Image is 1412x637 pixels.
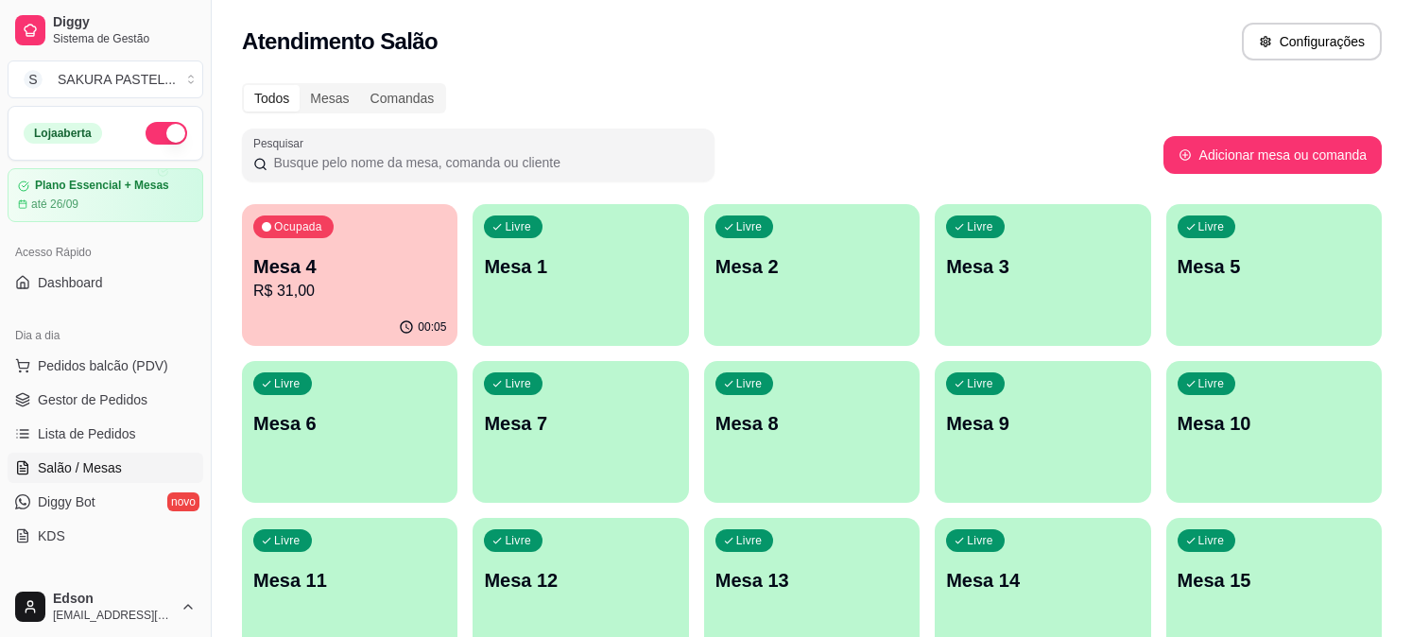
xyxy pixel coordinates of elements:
[935,204,1150,346] button: LivreMesa 3
[484,567,677,594] p: Mesa 12
[473,361,688,503] button: LivreMesa 7
[8,419,203,449] a: Lista de Pedidos
[704,361,920,503] button: LivreMesa 8
[253,135,310,151] label: Pesquisar
[967,533,993,548] p: Livre
[253,410,446,437] p: Mesa 6
[253,253,446,280] p: Mesa 4
[146,122,187,145] button: Alterar Status
[1166,204,1382,346] button: LivreMesa 5
[505,219,531,234] p: Livre
[8,487,203,517] a: Diggy Botnovo
[1198,219,1225,234] p: Livre
[8,453,203,483] a: Salão / Mesas
[38,492,95,511] span: Diggy Bot
[300,85,359,112] div: Mesas
[946,253,1139,280] p: Mesa 3
[38,356,168,375] span: Pedidos balcão (PDV)
[8,320,203,351] div: Dia a dia
[31,197,78,212] article: até 26/09
[1178,567,1370,594] p: Mesa 15
[715,253,908,280] p: Mesa 2
[8,351,203,381] button: Pedidos balcão (PDV)
[38,273,103,292] span: Dashboard
[418,319,446,335] p: 00:05
[38,424,136,443] span: Lista de Pedidos
[946,567,1139,594] p: Mesa 14
[242,361,457,503] button: LivreMesa 6
[715,567,908,594] p: Mesa 13
[704,204,920,346] button: LivreMesa 2
[1198,376,1225,391] p: Livre
[8,521,203,551] a: KDS
[8,168,203,222] a: Plano Essencial + Mesasaté 26/09
[1178,253,1370,280] p: Mesa 5
[1242,23,1382,60] button: Configurações
[53,608,173,623] span: [EMAIL_ADDRESS][DOMAIN_NAME]
[53,591,173,608] span: Edson
[35,179,169,193] article: Plano Essencial + Mesas
[484,410,677,437] p: Mesa 7
[267,153,703,172] input: Pesquisar
[946,410,1139,437] p: Mesa 9
[505,533,531,548] p: Livre
[53,31,196,46] span: Sistema de Gestão
[715,410,908,437] p: Mesa 8
[58,70,176,89] div: SAKURA PASTEL ...
[967,376,993,391] p: Livre
[736,533,763,548] p: Livre
[1166,361,1382,503] button: LivreMesa 10
[38,390,147,409] span: Gestor de Pedidos
[8,8,203,53] a: DiggySistema de Gestão
[53,14,196,31] span: Diggy
[274,533,301,548] p: Livre
[242,26,438,57] h2: Atendimento Salão
[8,584,203,629] button: Edson[EMAIL_ADDRESS][DOMAIN_NAME]
[244,85,300,112] div: Todos
[24,70,43,89] span: S
[8,574,203,604] div: Catálogo
[1198,533,1225,548] p: Livre
[253,280,446,302] p: R$ 31,00
[274,376,301,391] p: Livre
[935,361,1150,503] button: LivreMesa 9
[8,237,203,267] div: Acesso Rápido
[8,385,203,415] a: Gestor de Pedidos
[24,123,102,144] div: Loja aberta
[8,267,203,298] a: Dashboard
[473,204,688,346] button: LivreMesa 1
[484,253,677,280] p: Mesa 1
[38,526,65,545] span: KDS
[242,204,457,346] button: OcupadaMesa 4R$ 31,0000:05
[967,219,993,234] p: Livre
[38,458,122,477] span: Salão / Mesas
[360,85,445,112] div: Comandas
[253,567,446,594] p: Mesa 11
[274,219,322,234] p: Ocupada
[736,376,763,391] p: Livre
[736,219,763,234] p: Livre
[505,376,531,391] p: Livre
[1163,136,1382,174] button: Adicionar mesa ou comanda
[8,60,203,98] button: Select a team
[1178,410,1370,437] p: Mesa 10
